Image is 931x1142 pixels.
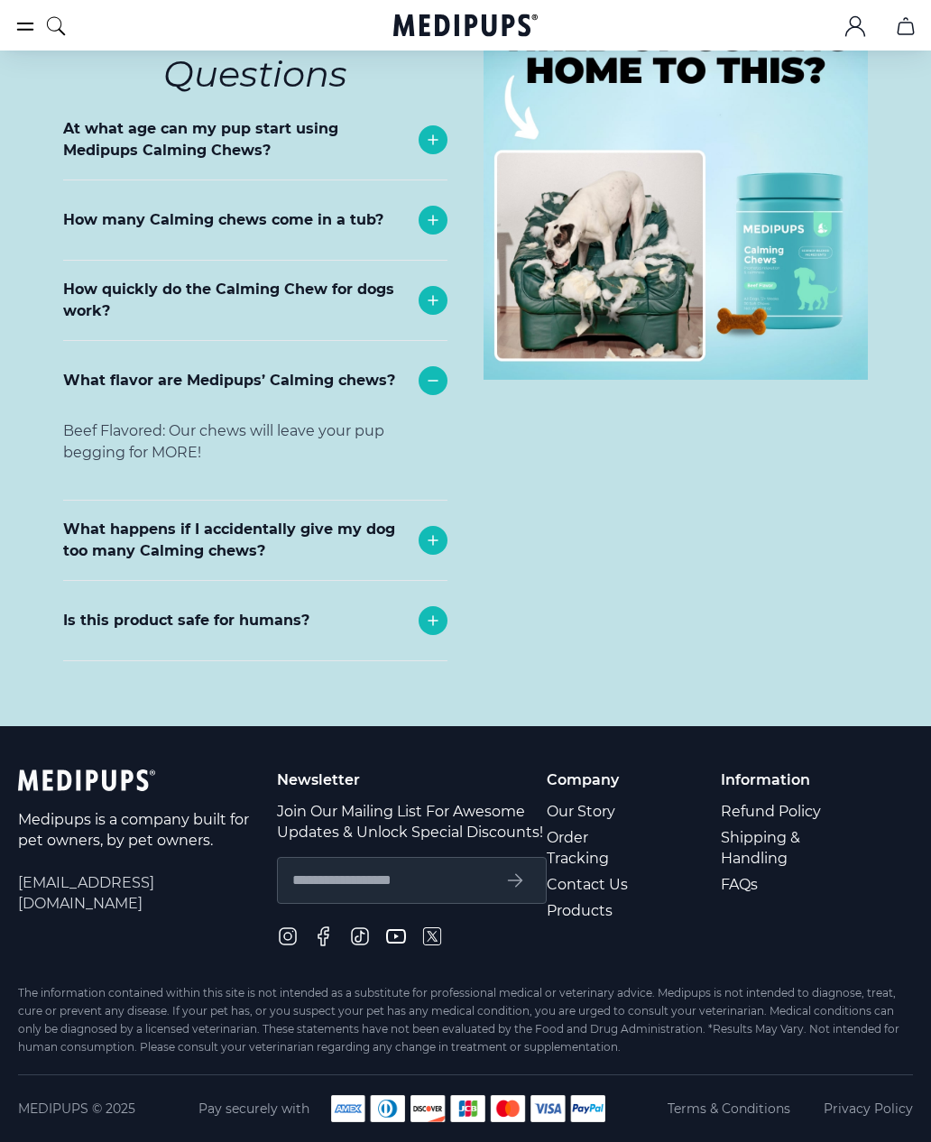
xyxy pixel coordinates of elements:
p: Information [721,769,872,790]
a: FAQs [721,871,872,898]
a: Products [547,898,656,924]
a: Medipups [393,12,538,42]
span: Pay securely with [198,1100,309,1118]
p: Join Our Mailing List For Awesome Updates & Unlock Special Discounts! [277,801,547,843]
p: What happens if I accidentally give my dog too many Calming chews? [63,519,410,562]
div: Each tub contains 30 chews. [63,260,447,318]
div: The information contained within this site is not intended as a substitute for professional medic... [18,984,913,1056]
div: We created our Calming Chews as an helpful, fast remedy. The ingredients have a calming effect on... [63,340,447,593]
p: Medipups is a company built for pet owners, by pet owners. [18,809,253,851]
p: How many Calming chews come in a tub? [63,209,383,231]
a: Shipping & Handling [721,824,872,871]
button: account [834,5,877,48]
img: payment methods [331,1095,605,1122]
p: How quickly do the Calming Chew for dogs work? [63,279,410,322]
a: Privacy Policy [824,1100,913,1118]
a: Terms & Conditions [668,1100,790,1118]
p: What flavor are Medipups’ Calming chews? [63,370,395,391]
div: Our calming soft chews are an amazing solution for dogs of any breed. This chew is to be given to... [63,180,447,324]
div: All our products are intended to be consumed by dogs and are not safe for human consumption. Plea... [63,660,447,761]
div: Beef Flavored: Our chews will leave your pup begging for MORE! [63,420,447,500]
span: [EMAIL_ADDRESS][DOMAIN_NAME] [18,872,277,914]
p: Newsletter [277,769,547,790]
button: cart [884,5,927,48]
p: At what age can my pup start using Medipups Calming Chews? [63,118,410,161]
button: burger-menu [14,15,36,37]
p: Is this product safe for humans? [63,610,309,631]
a: Order Tracking [547,824,656,871]
span: Medipups © 2025 [18,1100,135,1118]
a: Refund Policy [721,798,872,824]
button: search [45,4,67,49]
a: Our Story [547,798,656,824]
a: Contact Us [547,871,656,898]
p: Company [547,769,656,790]
div: Please see a veterinarian as soon as possible if you accidentally give too many. If you’re unsure... [63,580,447,703]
